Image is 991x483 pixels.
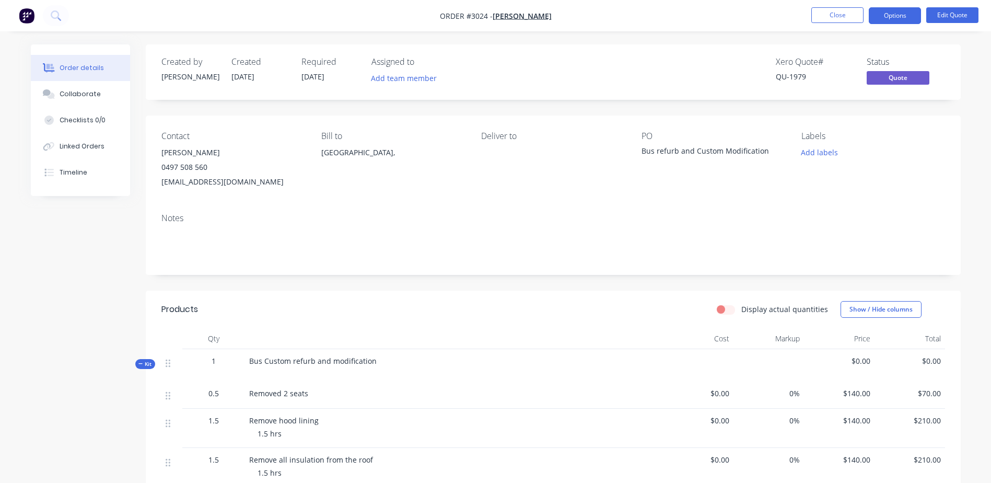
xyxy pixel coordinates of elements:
[258,429,282,439] span: 1.5 hrs
[249,356,377,366] span: Bus Custom refurb and modification
[321,145,464,160] div: [GEOGRAPHIC_DATA],
[741,304,828,315] label: Display actual quantities
[879,454,941,465] span: $210.00
[60,89,101,99] div: Collaborate
[926,7,978,23] button: Edit Quote
[493,11,552,21] a: [PERSON_NAME]
[60,63,104,73] div: Order details
[879,388,941,399] span: $70.00
[667,415,729,426] span: $0.00
[249,416,319,425] span: Remove hood lining
[738,388,800,399] span: 0%
[161,131,305,141] div: Contact
[301,57,359,67] div: Required
[804,328,875,349] div: Price
[808,415,870,426] span: $140.00
[841,301,922,318] button: Show / Hide columns
[135,359,155,369] div: Kit
[481,131,624,141] div: Deliver to
[208,415,219,426] span: 1.5
[208,454,219,465] span: 1.5
[808,454,870,465] span: $140.00
[321,131,464,141] div: Bill to
[60,168,87,177] div: Timeline
[738,415,800,426] span: 0%
[365,71,442,85] button: Add team member
[738,454,800,465] span: 0%
[161,303,198,316] div: Products
[371,71,442,85] button: Add team member
[19,8,34,24] img: Factory
[867,71,929,84] span: Quote
[776,71,854,82] div: QU-1979
[796,145,844,159] button: Add labels
[867,71,929,87] button: Quote
[301,72,324,82] span: [DATE]
[321,145,464,179] div: [GEOGRAPHIC_DATA],
[249,388,308,398] span: Removed 2 seats
[60,142,104,151] div: Linked Orders
[867,57,945,67] div: Status
[60,116,106,125] div: Checklists 0/0
[161,71,219,82] div: [PERSON_NAME]
[31,81,130,107] button: Collaborate
[212,355,216,366] span: 1
[808,355,870,366] span: $0.00
[733,328,804,349] div: Markup
[808,388,870,399] span: $140.00
[161,145,305,160] div: [PERSON_NAME]
[249,455,373,465] span: Remove all insulation from the roof
[879,355,941,366] span: $0.00
[161,213,945,223] div: Notes
[440,11,493,21] span: Order #3024 -
[663,328,733,349] div: Cost
[811,7,864,23] button: Close
[371,57,476,67] div: Assigned to
[138,360,152,368] span: Kit
[31,133,130,159] button: Linked Orders
[875,328,945,349] div: Total
[182,328,245,349] div: Qty
[161,175,305,189] div: [EMAIL_ADDRESS][DOMAIN_NAME]
[801,131,945,141] div: Labels
[161,57,219,67] div: Created by
[642,145,772,160] div: Bus refurb and Custom Modification
[31,159,130,186] button: Timeline
[161,160,305,175] div: 0497 508 560
[161,145,305,189] div: [PERSON_NAME]0497 508 560[EMAIL_ADDRESS][DOMAIN_NAME]
[208,388,219,399] span: 0.5
[642,131,785,141] div: PO
[31,55,130,81] button: Order details
[776,57,854,67] div: Xero Quote #
[869,7,921,24] button: Options
[258,468,282,478] span: 1.5 hrs
[231,57,289,67] div: Created
[667,388,729,399] span: $0.00
[31,107,130,133] button: Checklists 0/0
[667,454,729,465] span: $0.00
[231,72,254,82] span: [DATE]
[879,415,941,426] span: $210.00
